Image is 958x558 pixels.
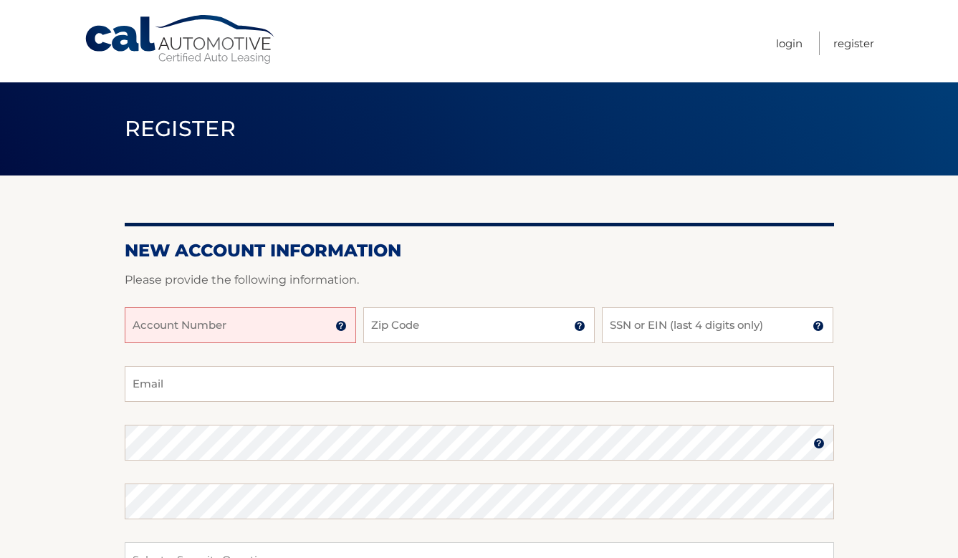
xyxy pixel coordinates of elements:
[125,115,236,142] span: Register
[833,32,874,55] a: Register
[813,438,825,449] img: tooltip.svg
[335,320,347,332] img: tooltip.svg
[125,307,356,343] input: Account Number
[776,32,803,55] a: Login
[125,366,834,402] input: Email
[574,320,585,332] img: tooltip.svg
[125,270,834,290] p: Please provide the following information.
[125,240,834,261] h2: New Account Information
[84,14,277,65] a: Cal Automotive
[602,307,833,343] input: SSN or EIN (last 4 digits only)
[363,307,595,343] input: Zip Code
[813,320,824,332] img: tooltip.svg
